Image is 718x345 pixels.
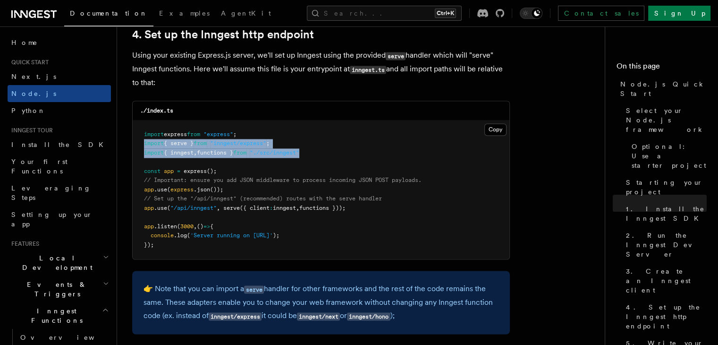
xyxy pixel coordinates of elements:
[626,204,707,223] span: 1. Install the Inngest SDK
[520,8,542,19] button: Toggle dark mode
[144,195,382,202] span: // Set up the "/api/inngest" (recommended) routes with the serve handler
[217,205,220,211] span: ,
[299,205,346,211] span: functions }));
[210,186,223,193] span: ());
[11,73,56,80] span: Next.js
[144,282,498,323] p: 👉 Note that you can import a handler for other frameworks and the rest of the code remains the sa...
[558,6,644,21] a: Contact sales
[626,231,707,259] span: 2. Run the Inngest Dev Server
[626,302,707,331] span: 4. Set up the Inngest http endpoint
[297,312,340,320] code: inngest/next
[622,174,707,200] a: Starting your project
[632,142,707,170] span: Optional: Use a starter project
[11,107,46,114] span: Python
[180,223,194,230] span: 3000
[622,299,707,335] a: 4. Set up the Inngest http endpoint
[273,232,279,239] span: );
[194,223,197,230] span: ,
[250,149,299,156] span: "./src/inngest"
[11,158,68,175] span: Your first Functions
[8,34,111,51] a: Home
[207,168,217,174] span: ();
[8,253,103,272] span: Local Development
[132,28,314,41] a: 4. Set up the Inngest http endpoint
[622,200,707,227] a: 1. Install the Inngest SDK
[233,149,246,156] span: from
[209,312,262,320] code: inngest/express
[8,302,111,329] button: Inngest Functions
[170,186,194,193] span: express
[8,85,111,102] a: Node.js
[144,140,164,147] span: import
[8,280,103,299] span: Events & Triggers
[8,276,111,302] button: Events & Triggers
[273,205,296,211] span: inngest
[11,184,91,201] span: Leveraging Steps
[164,168,174,174] span: app
[307,6,462,21] button: Search...Ctrl+K
[240,205,270,211] span: ({ client
[8,250,111,276] button: Local Development
[8,127,53,134] span: Inngest tour
[8,102,111,119] a: Python
[350,66,386,74] code: inngest.ts
[187,131,200,138] span: from
[221,9,271,17] span: AgentKit
[11,141,109,148] span: Install the SDK
[144,168,160,174] span: const
[153,3,215,26] a: Examples
[184,168,207,174] span: express
[154,223,177,230] span: .listen
[144,177,422,183] span: // Important: ensure you add JSON middleware to process incoming JSON POST payloads.
[164,140,194,147] span: { serve }
[223,205,240,211] span: serve
[144,186,154,193] span: app
[622,263,707,299] a: 3. Create an Inngest client
[8,240,39,248] span: Features
[194,186,210,193] span: .json
[177,223,180,230] span: (
[194,140,207,147] span: from
[151,232,174,239] span: console
[64,3,153,26] a: Documentation
[648,6,710,21] a: Sign Up
[144,149,164,156] span: import
[628,138,707,174] a: Optional: Use a starter project
[11,90,56,97] span: Node.js
[144,205,154,211] span: app
[8,206,111,233] a: Setting up your app
[144,223,154,230] span: app
[174,232,187,239] span: .log
[270,205,273,211] span: :
[620,79,707,98] span: Node.js Quick Start
[8,306,102,325] span: Inngest Functions
[167,205,170,211] span: (
[8,59,49,66] span: Quick start
[154,205,167,211] span: .use
[622,227,707,263] a: 2. Run the Inngest Dev Server
[190,232,273,239] span: 'Server running on [URL]'
[617,60,707,76] h4: On this page
[203,223,210,230] span: =>
[8,136,111,153] a: Install the SDK
[296,205,299,211] span: ,
[144,241,154,248] span: });
[215,3,277,26] a: AgentKit
[626,267,707,295] span: 3. Create an Inngest client
[617,76,707,102] a: Node.js Quick Start
[197,223,203,230] span: ()
[347,312,390,320] code: inngest/hono
[11,211,93,228] span: Setting up your app
[164,131,187,138] span: express
[8,153,111,180] a: Your first Functions
[244,285,264,293] code: serve
[203,131,233,138] span: "express"
[164,149,194,156] span: { inngest
[170,205,217,211] span: "/api/inngest"
[210,140,266,147] span: "inngest/express"
[266,140,270,147] span: ;
[144,131,164,138] span: import
[11,38,38,47] span: Home
[132,49,510,89] p: Using your existing Express.js server, we'll set up Inngest using the provided handler which will...
[386,52,405,60] code: serve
